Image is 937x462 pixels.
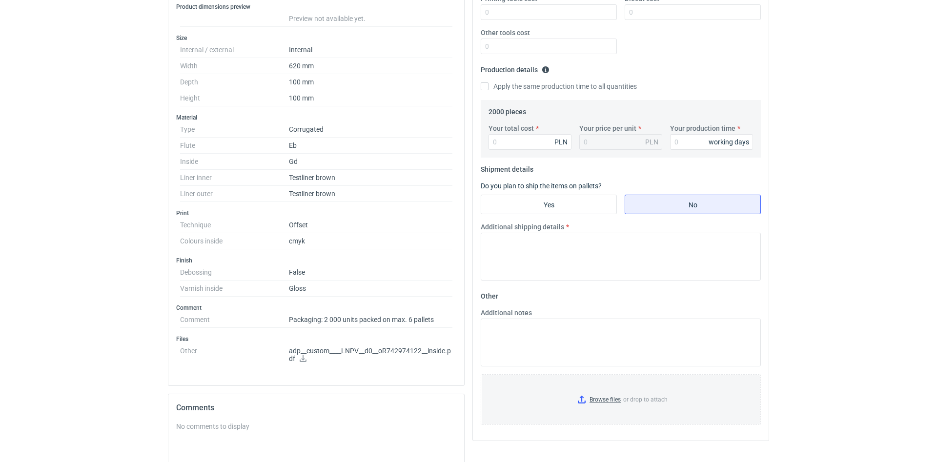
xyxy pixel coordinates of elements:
[176,114,456,121] h3: Material
[176,422,456,431] div: No comments to display
[289,217,452,233] dd: Offset
[481,182,602,190] label: Do you plan to ship the items on pallets?
[289,74,452,90] dd: 100 mm
[180,138,289,154] dt: Flute
[180,217,289,233] dt: Technique
[180,312,289,328] dt: Comment
[481,4,617,20] input: 0
[481,81,637,91] label: Apply the same production time to all quantities
[489,134,571,150] input: 0
[481,308,532,318] label: Additional notes
[709,137,749,147] div: working days
[489,123,534,133] label: Your total cost
[289,90,452,106] dd: 100 mm
[481,39,617,54] input: 0
[176,335,456,343] h3: Files
[180,233,289,249] dt: Colours inside
[554,137,568,147] div: PLN
[289,15,366,22] span: Preview not available yet.
[481,375,760,424] label: or drop to attach
[625,4,761,20] input: 0
[176,3,456,11] h3: Product dimensions preview
[481,195,617,214] label: Yes
[670,123,735,133] label: Your production time
[481,222,564,232] label: Additional shipping details
[176,304,456,312] h3: Comment
[481,28,530,38] label: Other tools cost
[289,186,452,202] dd: Testliner brown
[289,170,452,186] dd: Testliner brown
[176,34,456,42] h3: Size
[180,281,289,297] dt: Varnish inside
[180,154,289,170] dt: Inside
[176,257,456,264] h3: Finish
[289,121,452,138] dd: Corrugated
[645,137,658,147] div: PLN
[289,264,452,281] dd: False
[180,343,289,370] dt: Other
[180,42,289,58] dt: Internal / external
[579,123,636,133] label: Your price per unit
[289,347,452,363] p: adp__custom____LNPV__d0__oR742974122__inside.pdf
[180,90,289,106] dt: Height
[180,121,289,138] dt: Type
[289,138,452,154] dd: Eb
[489,104,526,116] legend: 2000 pieces
[289,281,452,297] dd: Gloss
[670,134,753,150] input: 0
[176,209,456,217] h3: Print
[289,58,452,74] dd: 620 mm
[180,264,289,281] dt: Debossing
[289,42,452,58] dd: Internal
[289,233,452,249] dd: cmyk
[289,312,452,328] dd: Packaging: 2 000 units packed on max. 6 pallets
[481,288,498,300] legend: Other
[180,74,289,90] dt: Depth
[176,402,456,414] h2: Comments
[481,161,533,173] legend: Shipment details
[481,62,550,74] legend: Production details
[289,154,452,170] dd: Gd
[180,186,289,202] dt: Liner outer
[180,170,289,186] dt: Liner inner
[180,58,289,74] dt: Width
[625,195,761,214] label: No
